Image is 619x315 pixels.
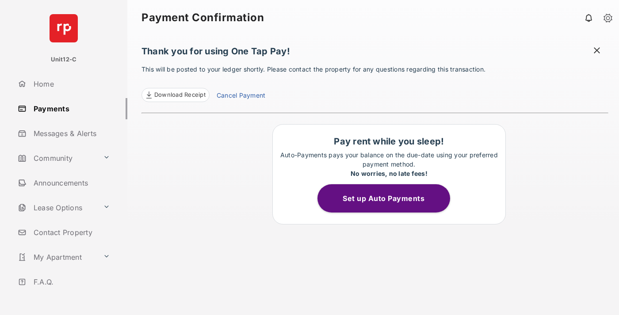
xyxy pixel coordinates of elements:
strong: Payment Confirmation [141,12,264,23]
a: F.A.Q. [14,271,127,292]
a: Community [14,148,99,169]
a: Download Receipt [141,88,210,102]
a: My Apartment [14,247,99,268]
h1: Thank you for using One Tap Pay! [141,46,608,61]
span: Download Receipt [154,91,206,99]
a: Home [14,73,127,95]
button: Set up Auto Payments [317,184,450,213]
a: Set up Auto Payments [317,194,461,203]
div: No worries, no late fees! [277,169,501,178]
a: Payments [14,98,127,119]
a: Announcements [14,172,127,194]
p: This will be posted to your ledger shortly. Please contact the property for any questions regardi... [141,65,608,102]
a: Messages & Alerts [14,123,127,144]
a: Lease Options [14,197,99,218]
p: Unit12-C [51,55,77,64]
h1: Pay rent while you sleep! [277,136,501,147]
p: Auto-Payments pays your balance on the due-date using your preferred payment method. [277,150,501,178]
a: Cancel Payment [217,91,265,102]
img: svg+xml;base64,PHN2ZyB4bWxucz0iaHR0cDovL3d3dy53My5vcmcvMjAwMC9zdmciIHdpZHRoPSI2NCIgaGVpZ2h0PSI2NC... [50,14,78,42]
a: Contact Property [14,222,127,243]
